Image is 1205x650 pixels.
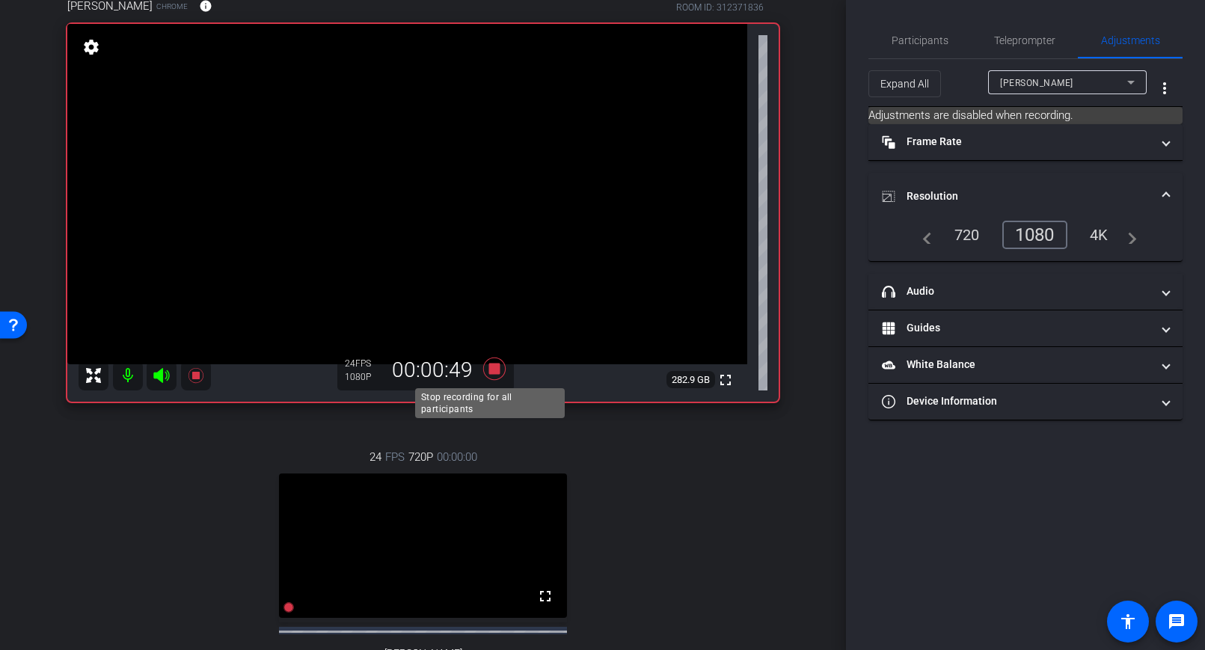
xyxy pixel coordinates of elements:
[868,173,1183,221] mat-expansion-panel-header: Resolution
[1000,78,1073,88] span: [PERSON_NAME]
[345,371,382,383] div: 1080P
[1147,70,1183,106] button: More Options for Adjustments Panel
[882,134,1151,150] mat-panel-title: Frame Rate
[882,188,1151,204] mat-panel-title: Resolution
[408,449,433,465] span: 720P
[892,35,948,46] span: Participants
[717,371,735,389] mat-icon: fullscreen
[355,358,371,369] span: FPS
[666,371,715,389] span: 282.9 GB
[882,320,1151,336] mat-panel-title: Guides
[536,587,554,605] mat-icon: fullscreen
[868,107,1183,124] mat-card: Adjustments are disabled when recording.
[868,274,1183,310] mat-expansion-panel-header: Audio
[1119,226,1137,244] mat-icon: navigate_next
[868,221,1183,261] div: Resolution
[370,449,381,465] span: 24
[914,226,932,244] mat-icon: navigate_before
[1101,35,1160,46] span: Adjustments
[882,283,1151,299] mat-panel-title: Audio
[1156,79,1174,97] mat-icon: more_vert
[882,393,1151,409] mat-panel-title: Device Information
[382,358,482,383] div: 00:00:49
[1119,613,1137,631] mat-icon: accessibility
[868,384,1183,420] mat-expansion-panel-header: Device Information
[880,70,929,98] span: Expand All
[676,1,764,14] div: ROOM ID: 312371836
[345,358,382,370] div: 24
[1168,613,1186,631] mat-icon: message
[994,35,1055,46] span: Teleprompter
[156,1,188,12] span: Chrome
[868,70,941,97] button: Expand All
[415,388,565,418] div: Stop recording for all participants
[437,449,477,465] span: 00:00:00
[81,38,102,56] mat-icon: settings
[868,124,1183,160] mat-expansion-panel-header: Frame Rate
[385,449,405,465] span: FPS
[882,357,1151,372] mat-panel-title: White Balance
[868,347,1183,383] mat-expansion-panel-header: White Balance
[868,310,1183,346] mat-expansion-panel-header: Guides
